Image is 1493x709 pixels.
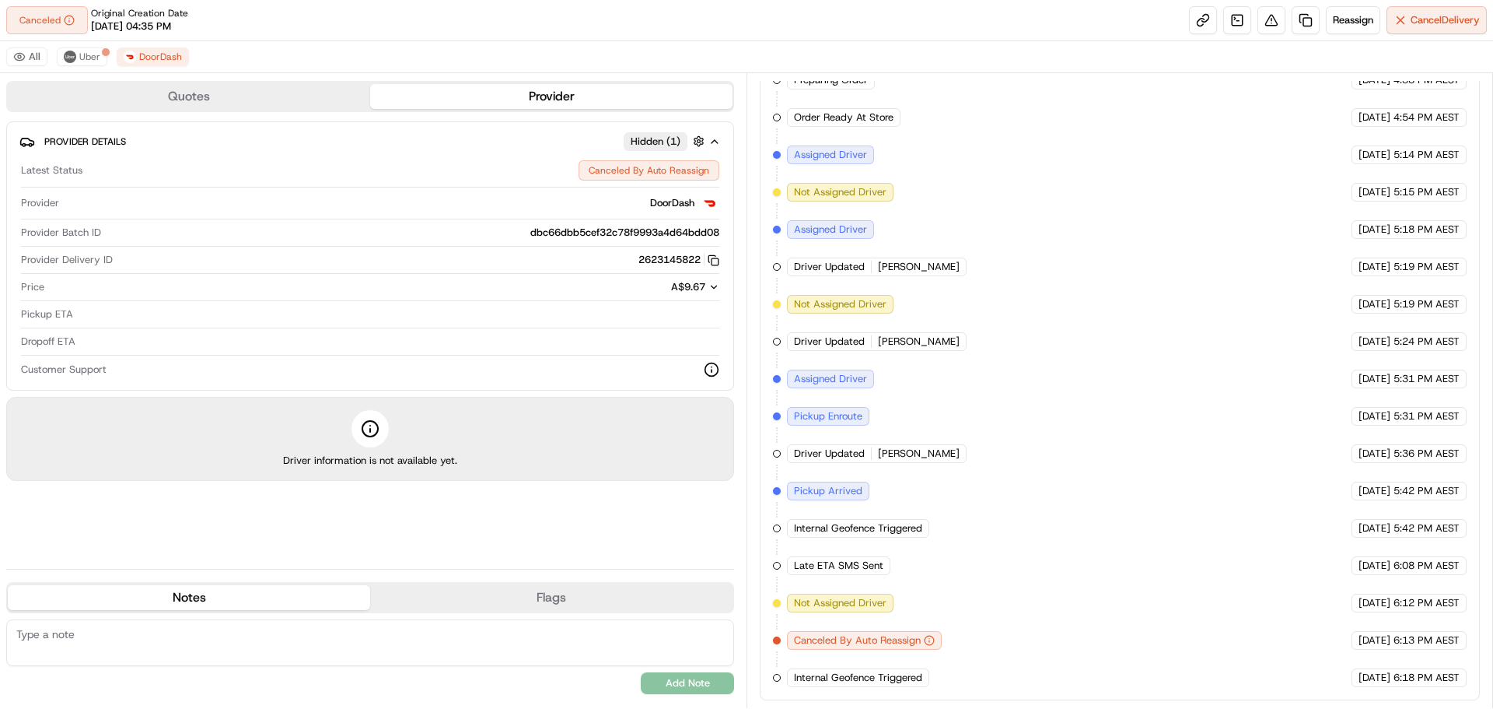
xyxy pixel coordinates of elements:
span: Dropoff ETA [21,335,75,349]
button: Quotes [8,84,370,109]
span: Original Creation Date [91,7,188,19]
button: 2623145822 [638,253,719,267]
span: Not Assigned Driver [794,185,886,199]
span: [DATE] [1358,372,1390,386]
span: Latest Status [21,163,82,177]
span: Not Assigned Driver [794,297,886,311]
span: API Documentation [147,226,250,241]
button: Provider DetailsHidden (1) [19,128,721,154]
span: 5:24 PM AEST [1393,335,1460,349]
span: Canceled By Auto Reassign [794,634,921,648]
span: [DATE] [1358,185,1390,199]
span: Provider [21,196,59,210]
div: We're available if you need us! [53,164,197,177]
span: 4:54 PM AEST [1393,111,1460,125]
span: 6:12 PM AEST [1393,596,1460,610]
span: Reassign [1333,13,1373,27]
button: A$9.67 [582,280,719,294]
span: [DATE] [1358,484,1390,498]
span: [DATE] 04:35 PM [91,19,171,33]
span: 6:08 PM AEST [1393,559,1460,573]
span: Price [21,280,44,294]
span: Driver Updated [794,335,865,349]
img: uber-new-logo.jpeg [64,51,76,63]
span: Assigned Driver [794,148,867,162]
button: All [6,47,47,66]
span: 5:42 PM AEST [1393,521,1460,535]
span: Assigned Driver [794,223,867,237]
span: Provider Batch ID [21,226,101,240]
span: Knowledge Base [31,226,119,241]
span: Uber [79,51,100,63]
img: doordash_logo_v2.png [124,51,136,63]
span: Hidden ( 1 ) [631,135,680,149]
span: 5:14 PM AEST [1393,148,1460,162]
p: Welcome 👋 [16,62,283,87]
span: Pylon [155,264,188,276]
span: [PERSON_NAME] [878,260,960,274]
a: 📗Knowledge Base [9,219,125,247]
div: 💻 [131,227,144,240]
span: [DATE] [1358,521,1390,535]
button: DoorDash [117,47,189,66]
button: Start new chat [264,153,283,172]
span: Provider Details [44,135,126,148]
span: [DATE] [1358,559,1390,573]
span: Late ETA SMS Sent [794,559,883,573]
button: Hidden (1) [624,132,708,151]
a: 💻API Documentation [125,219,256,247]
span: DoorDash [650,196,694,210]
span: 5:31 PM AEST [1393,409,1460,423]
span: [PERSON_NAME] [878,447,960,461]
span: Pickup Arrived [794,484,862,498]
span: 5:19 PM AEST [1393,297,1460,311]
div: 📗 [16,227,28,240]
button: CancelDelivery [1386,6,1487,34]
button: Reassign [1326,6,1380,34]
button: Notes [8,585,370,610]
span: [DATE] [1358,634,1390,648]
span: 5:36 PM AEST [1393,447,1460,461]
span: Internal Geofence Triggered [794,521,922,535]
span: [DATE] [1358,447,1390,461]
span: [DATE] [1358,671,1390,685]
span: [DATE] [1358,260,1390,274]
span: [PERSON_NAME] [878,335,960,349]
img: 1736555255976-a54dd68f-1ca7-489b-9aae-adbdc363a1c4 [16,149,44,177]
span: A$9.67 [671,280,705,293]
span: 6:13 PM AEST [1393,634,1460,648]
span: 5:31 PM AEST [1393,372,1460,386]
button: Canceled [6,6,88,34]
button: Uber [57,47,107,66]
span: Driver Updated [794,447,865,461]
span: Customer Support [21,363,107,377]
span: Driver information is not available yet. [283,454,457,468]
span: Pickup ETA [21,307,73,321]
span: 5:15 PM AEST [1393,185,1460,199]
span: Order Ready At Store [794,111,893,125]
span: DoorDash [139,51,182,63]
span: Driver Updated [794,260,865,274]
span: [DATE] [1358,297,1390,311]
span: Cancel Delivery [1411,13,1480,27]
span: [DATE] [1358,111,1390,125]
span: Assigned Driver [794,372,867,386]
span: [DATE] [1358,335,1390,349]
button: Flags [370,585,733,610]
span: Not Assigned Driver [794,596,886,610]
span: [DATE] [1358,148,1390,162]
span: Provider Delivery ID [21,253,113,267]
span: [DATE] [1358,409,1390,423]
img: Nash [16,16,47,47]
div: Start new chat [53,149,255,164]
span: 5:42 PM AEST [1393,484,1460,498]
span: dbc66dbb5cef32c78f9993a4d64bdd08 [530,226,719,240]
span: Internal Geofence Triggered [794,671,922,685]
input: Got a question? Start typing here... [40,100,280,117]
span: [DATE] [1358,223,1390,237]
span: 5:18 PM AEST [1393,223,1460,237]
img: doordash_logo_v2.png [701,194,719,212]
span: Pickup Enroute [794,409,862,423]
span: [DATE] [1358,596,1390,610]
